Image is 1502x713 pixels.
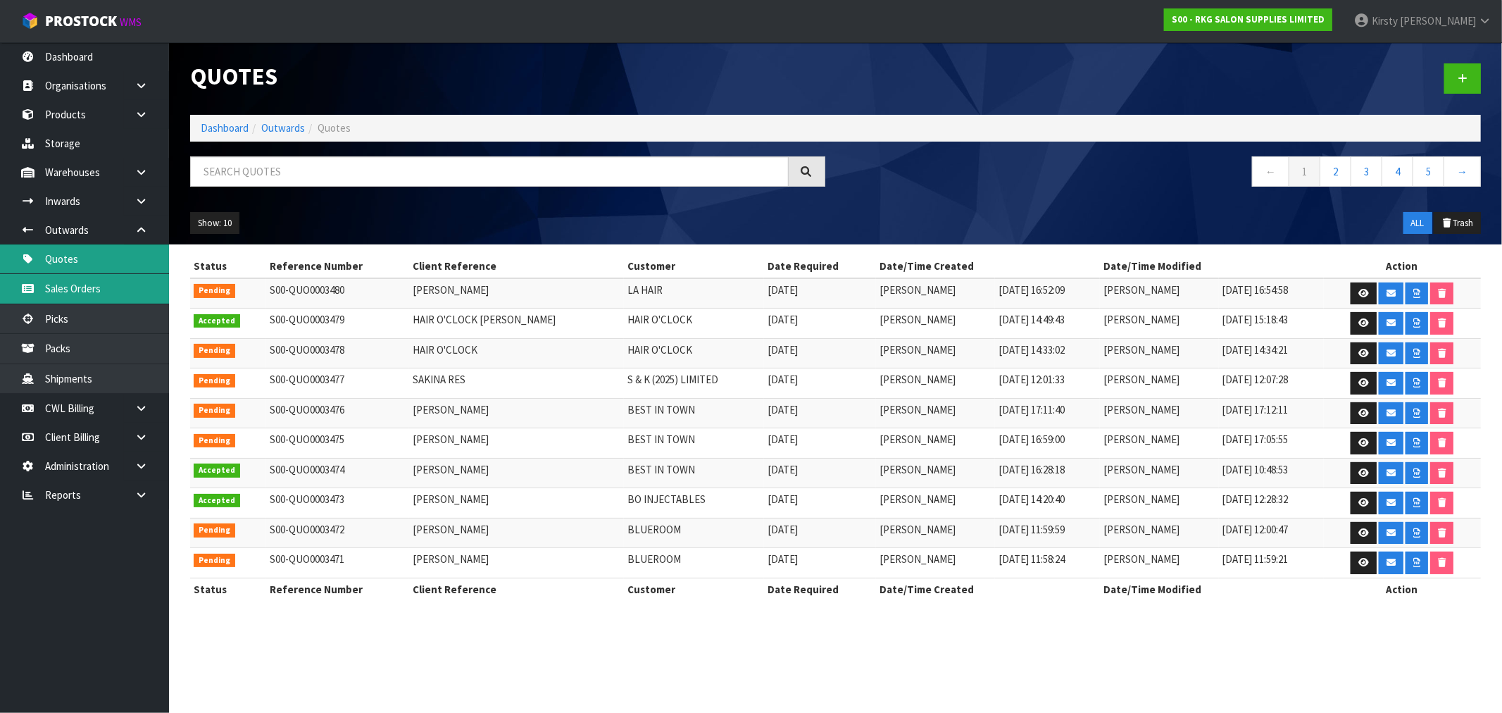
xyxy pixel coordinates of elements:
th: Date Required [764,578,876,600]
th: Customer [624,578,764,600]
button: ALL [1403,212,1432,235]
td: [PERSON_NAME] [1100,368,1219,399]
td: [PERSON_NAME] [1100,278,1219,309]
span: Accepted [194,314,240,328]
td: [PERSON_NAME] [1100,338,1219,368]
td: [DATE] 14:20:40 [995,488,1100,519]
td: [PERSON_NAME] [409,488,624,519]
td: [DATE] 16:28:18 [995,458,1100,488]
td: [PERSON_NAME] [1100,518,1219,548]
strong: S00 - RKG SALON SUPPLIES LIMITED [1172,13,1325,25]
th: Reference Number [266,255,409,278]
td: [PERSON_NAME] [409,518,624,548]
td: [PERSON_NAME] [1100,428,1219,459]
td: [PERSON_NAME] [1100,309,1219,339]
td: HAIR O'CLOCK [409,338,624,368]
td: S00-QUO0003475 [266,428,409,459]
span: Kirsty [1372,14,1398,27]
td: [PERSON_NAME] [876,309,995,339]
td: [PERSON_NAME] [1100,398,1219,428]
td: S00-QUO0003474 [266,458,409,488]
th: Client Reference [409,255,624,278]
td: [PERSON_NAME] [409,398,624,428]
span: [DATE] [768,492,798,506]
input: Search quotes [190,156,789,187]
td: [PERSON_NAME] [876,428,995,459]
td: [DATE] 17:11:40 [995,398,1100,428]
td: [DATE] 15:18:43 [1219,309,1324,339]
td: S00-QUO0003472 [266,518,409,548]
td: S00-QUO0003479 [266,309,409,339]
td: [DATE] 14:34:21 [1219,338,1324,368]
td: S00-QUO0003473 [266,488,409,519]
span: [DATE] [768,552,798,566]
th: Date/Time Created [876,578,1100,600]
th: Date/Time Created [876,255,1100,278]
td: [PERSON_NAME] [876,458,995,488]
td: HAIR O'CLOCK [624,338,764,368]
span: [DATE] [768,463,798,476]
td: [DATE] 12:01:33 [995,368,1100,399]
td: [PERSON_NAME] [1100,458,1219,488]
span: [DATE] [768,283,798,297]
th: Action [1324,578,1481,600]
td: [DATE] 17:12:11 [1219,398,1324,428]
span: Quotes [318,121,351,135]
td: LA HAIR [624,278,764,309]
span: Pending [194,404,235,418]
td: [DATE] 17:05:55 [1219,428,1324,459]
span: ProStock [45,12,117,30]
td: [DATE] 11:58:24 [995,548,1100,578]
span: Accepted [194,464,240,478]
span: Pending [194,434,235,448]
th: Client Reference [409,578,624,600]
td: BLUEROOM [624,548,764,578]
button: Trash [1434,212,1481,235]
span: [DATE] [768,313,798,326]
td: [PERSON_NAME] [876,398,995,428]
td: S00-QUO0003471 [266,548,409,578]
td: S00-QUO0003478 [266,338,409,368]
td: [PERSON_NAME] [876,278,995,309]
th: Date Required [764,255,876,278]
td: [PERSON_NAME] [409,428,624,459]
a: ← [1252,156,1289,187]
a: Dashboard [201,121,249,135]
td: S00-QUO0003477 [266,368,409,399]
td: S & K (2025) LIMITED [624,368,764,399]
span: [DATE] [768,433,798,446]
td: S00-QUO0003476 [266,398,409,428]
td: [PERSON_NAME] [409,458,624,488]
span: [DATE] [768,523,798,536]
td: [PERSON_NAME] [876,368,995,399]
span: Pending [194,554,235,568]
td: [DATE] 12:00:47 [1219,518,1324,548]
span: Pending [194,523,235,538]
a: → [1444,156,1481,187]
img: cube-alt.png [21,12,39,30]
nav: Page navigation [846,156,1482,191]
span: [DATE] [768,343,798,356]
td: SAKINA RES [409,368,624,399]
td: [DATE] 12:28:32 [1219,488,1324,519]
small: WMS [120,15,142,29]
td: HAIR O'CLOCK [624,309,764,339]
a: 5 [1413,156,1444,187]
a: 2 [1320,156,1351,187]
td: [DATE] 16:52:09 [995,278,1100,309]
td: [PERSON_NAME] [409,278,624,309]
span: Pending [194,284,235,298]
td: [DATE] 12:07:28 [1219,368,1324,399]
th: Action [1324,255,1481,278]
td: HAIR O'CLOCK [PERSON_NAME] [409,309,624,339]
td: [DATE] 11:59:21 [1219,548,1324,578]
span: Pending [194,374,235,388]
a: 3 [1351,156,1382,187]
td: BEST IN TOWN [624,458,764,488]
span: [PERSON_NAME] [1400,14,1476,27]
td: [PERSON_NAME] [876,548,995,578]
td: BEST IN TOWN [624,428,764,459]
span: Accepted [194,494,240,508]
h1: Quotes [190,63,825,89]
th: Date/Time Modified [1100,578,1324,600]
